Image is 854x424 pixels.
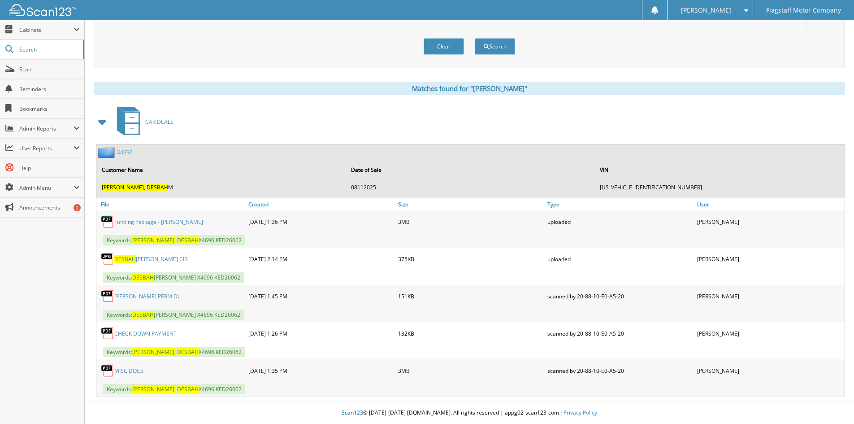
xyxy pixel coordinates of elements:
[396,324,546,342] div: 132KB
[101,327,114,340] img: PDF.png
[114,218,203,226] a: Funding Package - [PERSON_NAME]
[19,204,80,211] span: Announcements
[103,272,244,283] span: Keywords: [PERSON_NAME] X4696 KED26062
[177,348,199,356] span: DESBAH
[19,85,80,93] span: Reminders
[396,213,546,231] div: 3MB
[396,362,546,380] div: 3MB
[595,161,844,179] th: VIN
[97,161,346,179] th: Customer Name
[19,66,80,73] span: Scan
[246,287,396,305] div: [DATE] 1:45 PM
[114,255,188,263] a: DESBAH[PERSON_NAME] CIB
[545,213,695,231] div: uploaded
[545,362,695,380] div: scanned by 20-88-10-E0-A5-20
[19,46,78,53] span: Search
[595,180,844,195] td: [US_VEHICLE_IDENTIFICATION_NUMBER]
[132,348,176,356] span: [PERSON_NAME],
[103,310,244,320] span: Keywords: [PERSON_NAME] X4696 KED26062
[94,82,845,95] div: Matches found for "[PERSON_NAME]"
[96,198,246,210] a: File
[98,147,117,158] img: folder2.png
[85,402,854,424] div: © [DATE]-[DATE] [DOMAIN_NAME]. All rights reserved | appg02-scan123-com |
[112,104,173,140] a: CAR DEALS
[101,252,114,266] img: JPG.png
[246,213,396,231] div: [DATE] 1:36 PM
[101,364,114,377] img: PDF.png
[246,198,396,210] a: Created
[564,409,597,416] a: Privacy Policy
[74,204,81,211] div: 3
[545,287,695,305] div: scanned by 20-88-10-E0-A5-20
[103,235,245,245] span: Keywords: X4696 KED26062
[132,236,176,244] span: [PERSON_NAME],
[102,184,145,191] span: [PERSON_NAME],
[246,362,396,380] div: [DATE] 1:35 PM
[396,250,546,268] div: 375KB
[545,198,695,210] a: Type
[101,289,114,303] img: PDF.png
[103,347,245,357] span: Keywords: X4696 KED26062
[114,293,180,300] a: [PERSON_NAME] PERM DL
[132,274,154,281] span: DESBAH
[545,324,695,342] div: scanned by 20-88-10-E0-A5-20
[103,384,245,394] span: Keywords: X4696 KED26062
[101,215,114,228] img: PDF.png
[475,38,515,55] button: Search
[97,180,346,195] td: M
[396,198,546,210] a: Size
[695,213,845,231] div: [PERSON_NAME]
[132,311,154,319] span: DESBAH
[177,385,199,393] span: DESBAH
[342,409,363,416] span: Scan123
[147,184,168,191] span: DESBAH
[19,184,74,192] span: Admin Menu
[681,8,731,13] span: [PERSON_NAME]
[695,198,845,210] a: User
[246,324,396,342] div: [DATE] 1:26 PM
[19,26,74,34] span: Cabinets
[766,8,841,13] span: Flagstaff Motor Company
[19,144,74,152] span: User Reports
[695,324,845,342] div: [PERSON_NAME]
[695,250,845,268] div: [PERSON_NAME]
[695,362,845,380] div: [PERSON_NAME]
[695,287,845,305] div: [PERSON_NAME]
[117,149,133,156] a: X4696
[396,287,546,305] div: 151KB
[545,250,695,268] div: uploaded
[19,125,74,132] span: Admin Reports
[9,4,76,16] img: scan123-logo-white.svg
[145,118,173,126] span: CAR DEALS
[114,367,143,375] a: MISC DOCS
[19,164,80,172] span: Help
[132,385,176,393] span: [PERSON_NAME],
[347,180,595,195] td: 08112025
[246,250,396,268] div: [DATE] 2:14 PM
[114,330,177,337] a: CHECK DOWN PAYMENT
[19,105,80,113] span: Bookmarks
[424,38,464,55] button: Clear
[114,255,136,263] span: DESBAH
[347,161,595,179] th: Date of Sale
[177,236,199,244] span: DESBAH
